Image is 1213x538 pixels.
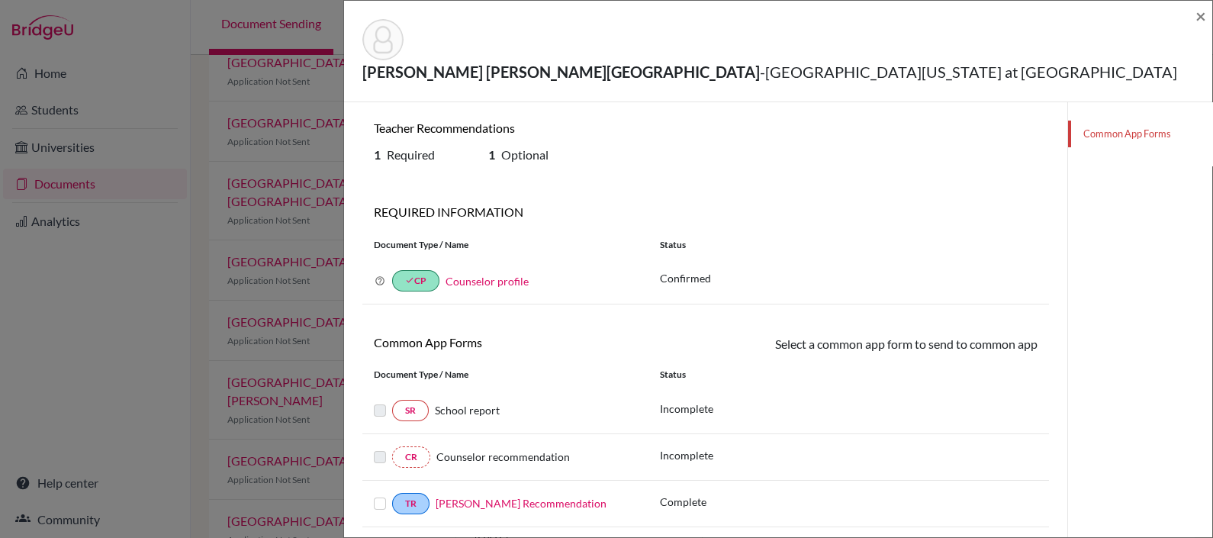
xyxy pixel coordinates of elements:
[660,447,713,463] p: Incomplete
[648,368,1049,382] div: Status
[660,401,713,417] p: Incomplete
[362,63,760,81] strong: [PERSON_NAME] [PERSON_NAME][GEOGRAPHIC_DATA]
[1195,7,1206,25] button: Close
[706,335,1049,356] div: Select a common app form to send to common app
[374,121,694,135] h6: Teacher Recommendations
[660,494,706,510] p: Complete
[392,446,430,468] a: CR
[392,400,429,421] a: SR
[392,270,439,292] a: doneCP
[392,493,430,514] a: TR
[436,497,606,510] a: [PERSON_NAME] Recommendation
[374,335,694,350] h6: Common App Forms
[660,270,1038,286] p: Confirmed
[436,450,570,463] span: Counselor recommendation
[362,238,648,252] div: Document Type / Name
[648,238,1049,252] div: Status
[501,147,549,162] span: Optional
[446,275,529,288] a: Counselor profile
[1068,121,1212,147] a: Common App Forms
[405,275,414,285] i: done
[387,147,435,162] span: Required
[362,205,1049,219] h6: REQUIRED INFORMATION
[760,63,1177,81] span: - [GEOGRAPHIC_DATA][US_STATE] at [GEOGRAPHIC_DATA]
[435,404,500,417] span: School report
[488,147,495,162] b: 1
[374,147,381,162] b: 1
[1195,5,1206,27] span: ×
[362,368,648,382] div: Document Type / Name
